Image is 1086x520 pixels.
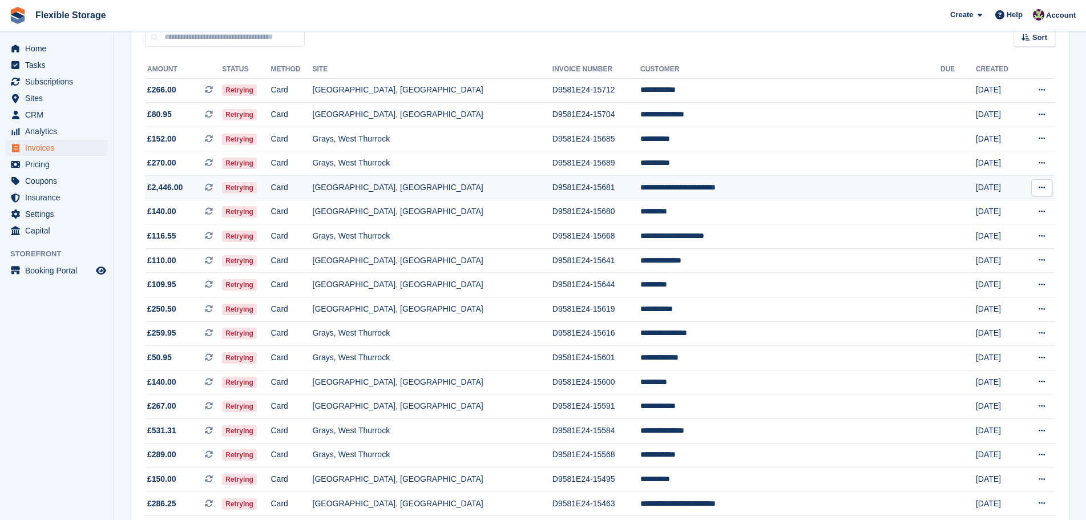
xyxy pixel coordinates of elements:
span: Insurance [25,190,94,205]
td: D9581E24-15619 [552,297,640,322]
td: D9581E24-15704 [552,103,640,127]
td: Grays, West Thurrock [313,443,552,467]
th: Status [222,61,271,79]
span: £109.95 [147,279,176,291]
td: D9581E24-15680 [552,200,640,224]
span: CRM [25,107,94,123]
span: £80.95 [147,108,172,120]
td: [DATE] [976,346,1022,370]
td: [DATE] [976,491,1022,516]
span: Tasks [25,57,94,73]
td: [DATE] [976,176,1022,200]
td: [DATE] [976,321,1022,346]
th: Due [940,61,976,79]
td: Card [271,103,312,127]
td: Grays, West Thurrock [313,127,552,151]
td: Grays, West Thurrock [313,321,552,346]
td: Card [271,370,312,394]
td: D9581E24-15495 [552,467,640,492]
td: D9581E24-15681 [552,176,640,200]
span: £531.31 [147,425,176,437]
span: Create [950,9,973,21]
td: D9581E24-15685 [552,127,640,151]
a: menu [6,190,108,205]
span: Retrying [222,401,257,412]
span: £152.00 [147,133,176,145]
td: [GEOGRAPHIC_DATA], [GEOGRAPHIC_DATA] [313,394,552,419]
td: [DATE] [976,224,1022,249]
td: Card [271,321,312,346]
td: [DATE] [976,370,1022,394]
td: D9581E24-15591 [552,394,640,419]
th: Site [313,61,552,79]
a: Flexible Storage [31,6,111,25]
td: Grays, West Thurrock [313,419,552,444]
span: £150.00 [147,473,176,485]
td: Card [271,443,312,467]
td: [DATE] [976,151,1022,176]
span: £140.00 [147,376,176,388]
th: Customer [640,61,940,79]
a: menu [6,173,108,189]
td: Card [271,127,312,151]
td: D9581E24-15463 [552,491,640,516]
span: Retrying [222,84,257,96]
td: [GEOGRAPHIC_DATA], [GEOGRAPHIC_DATA] [313,248,552,273]
td: D9581E24-15616 [552,321,640,346]
a: Preview store [94,264,108,277]
span: Coupons [25,173,94,189]
a: menu [6,74,108,90]
td: [DATE] [976,394,1022,419]
span: £140.00 [147,205,176,217]
td: D9581E24-15668 [552,224,640,249]
td: [DATE] [976,127,1022,151]
td: [GEOGRAPHIC_DATA], [GEOGRAPHIC_DATA] [313,467,552,492]
td: [DATE] [976,248,1022,273]
span: £250.50 [147,303,176,315]
td: Card [271,151,312,176]
span: Retrying [222,352,257,364]
a: menu [6,57,108,73]
td: D9581E24-15568 [552,443,640,467]
td: D9581E24-15644 [552,273,640,297]
th: Amount [145,61,222,79]
td: Card [271,224,312,249]
td: Grays, West Thurrock [313,346,552,370]
span: Settings [25,206,94,222]
td: Card [271,491,312,516]
td: Grays, West Thurrock [313,224,552,249]
span: Retrying [222,158,257,169]
span: £289.00 [147,449,176,461]
span: £286.25 [147,498,176,510]
td: [GEOGRAPHIC_DATA], [GEOGRAPHIC_DATA] [313,200,552,224]
a: menu [6,140,108,156]
span: Retrying [222,206,257,217]
span: £267.00 [147,400,176,412]
span: Sort [1032,32,1047,43]
a: menu [6,90,108,106]
td: [DATE] [976,200,1022,224]
span: Retrying [222,498,257,510]
th: Created [976,61,1022,79]
span: £50.95 [147,352,172,364]
span: Retrying [222,304,257,315]
td: Grays, West Thurrock [313,151,552,176]
span: £110.00 [147,255,176,267]
td: [DATE] [976,273,1022,297]
span: Retrying [222,328,257,339]
td: D9581E24-15584 [552,419,640,444]
span: Storefront [10,248,114,260]
td: [GEOGRAPHIC_DATA], [GEOGRAPHIC_DATA] [313,176,552,200]
span: Analytics [25,123,94,139]
span: Retrying [222,231,257,242]
span: Capital [25,223,94,239]
td: [GEOGRAPHIC_DATA], [GEOGRAPHIC_DATA] [313,370,552,394]
td: [DATE] [976,467,1022,492]
span: £270.00 [147,157,176,169]
td: [GEOGRAPHIC_DATA], [GEOGRAPHIC_DATA] [313,297,552,322]
span: Retrying [222,474,257,485]
span: Retrying [222,449,257,461]
span: Pricing [25,156,94,172]
td: Card [271,394,312,419]
span: Home [25,41,94,57]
